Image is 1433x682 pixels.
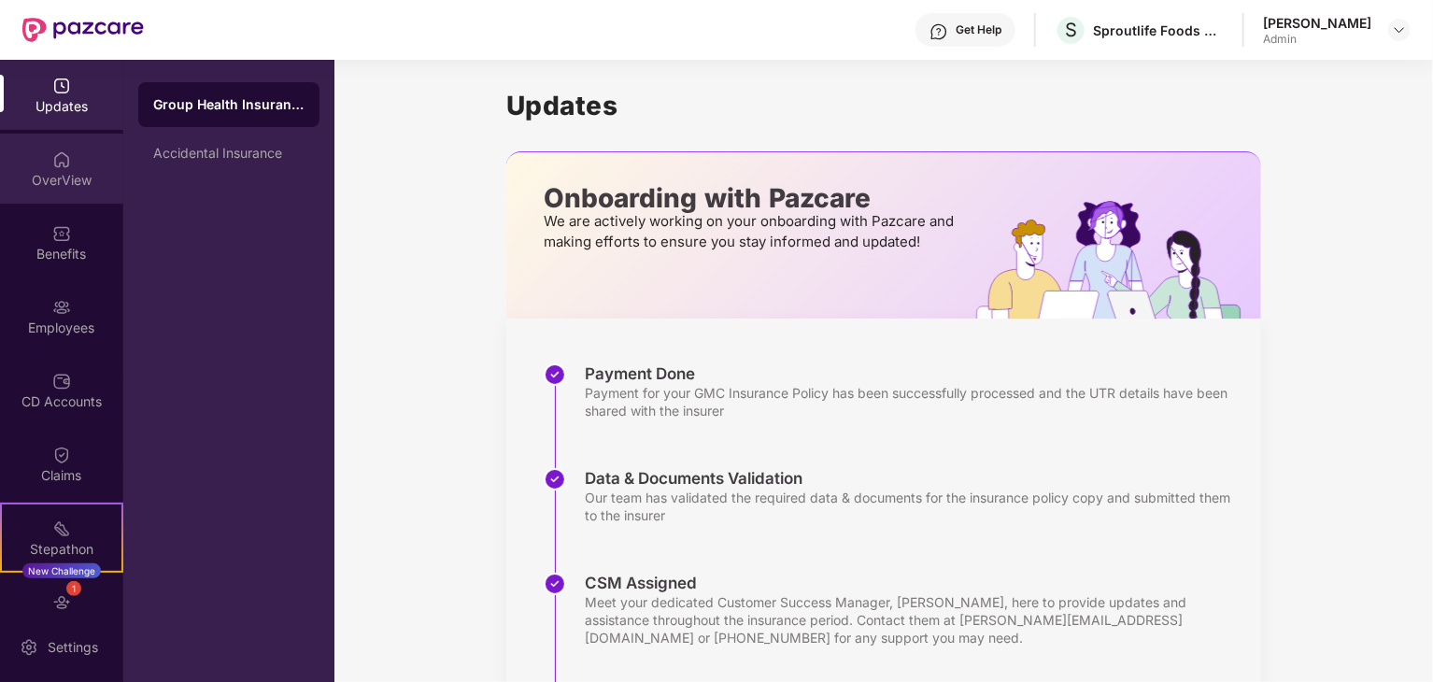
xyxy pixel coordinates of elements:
[22,563,101,578] div: New Challenge
[52,593,71,612] img: svg+xml;base64,PHN2ZyBpZD0iRW5kb3JzZW1lbnRzIiB4bWxucz0iaHR0cDovL3d3dy53My5vcmcvMjAwMC9zdmciIHdpZH...
[153,95,305,114] div: Group Health Insurance
[585,573,1242,593] div: CSM Assigned
[544,190,959,206] p: Onboarding with Pazcare
[66,581,81,596] div: 1
[544,468,566,490] img: svg+xml;base64,PHN2ZyBpZD0iU3RlcC1Eb25lLTMyeDMyIiB4bWxucz0iaHR0cDovL3d3dy53My5vcmcvMjAwMC9zdmciIH...
[52,519,71,538] img: svg+xml;base64,PHN2ZyB4bWxucz0iaHR0cDovL3d3dy53My5vcmcvMjAwMC9zdmciIHdpZHRoPSIyMSIgaGVpZ2h0PSIyMC...
[42,638,104,657] div: Settings
[52,150,71,169] img: svg+xml;base64,PHN2ZyBpZD0iSG9tZSIgeG1sbnM9Imh0dHA6Ly93d3cudzMub3JnLzIwMDAvc3ZnIiB3aWR0aD0iMjAiIG...
[1093,21,1224,39] div: Sproutlife Foods Private Limited
[956,22,1001,37] div: Get Help
[1263,32,1371,47] div: Admin
[506,90,1261,121] h1: Updates
[1392,22,1407,37] img: svg+xml;base64,PHN2ZyBpZD0iRHJvcGRvd24tMzJ4MzIiIHhtbG5zPSJodHRwOi8vd3d3LnczLm9yZy8yMDAwL3N2ZyIgd2...
[585,489,1242,524] div: Our team has validated the required data & documents for the insurance policy copy and submitted ...
[153,146,305,161] div: Accidental Insurance
[52,77,71,95] img: svg+xml;base64,PHN2ZyBpZD0iVXBkYXRlZCIgeG1sbnM9Imh0dHA6Ly93d3cudzMub3JnLzIwMDAvc3ZnIiB3aWR0aD0iMj...
[1065,19,1077,41] span: S
[2,540,121,559] div: Stepathon
[544,211,959,252] p: We are actively working on your onboarding with Pazcare and making efforts to ensure you stay inf...
[585,363,1242,384] div: Payment Done
[52,372,71,391] img: svg+xml;base64,PHN2ZyBpZD0iQ0RfQWNjb3VudHMiIGRhdGEtbmFtZT0iQ0QgQWNjb3VudHMiIHhtbG5zPSJodHRwOi8vd3...
[929,22,948,41] img: svg+xml;base64,PHN2ZyBpZD0iSGVscC0zMngzMiIgeG1sbnM9Imh0dHA6Ly93d3cudzMub3JnLzIwMDAvc3ZnIiB3aWR0aD...
[976,201,1261,319] img: hrOnboarding
[585,384,1242,419] div: Payment for your GMC Insurance Policy has been successfully processed and the UTR details have be...
[52,298,71,317] img: svg+xml;base64,PHN2ZyBpZD0iRW1wbG95ZWVzIiB4bWxucz0iaHR0cDovL3d3dy53My5vcmcvMjAwMC9zdmciIHdpZHRoPS...
[52,446,71,464] img: svg+xml;base64,PHN2ZyBpZD0iQ2xhaW0iIHhtbG5zPSJodHRwOi8vd3d3LnczLm9yZy8yMDAwL3N2ZyIgd2lkdGg9IjIwIi...
[20,638,38,657] img: svg+xml;base64,PHN2ZyBpZD0iU2V0dGluZy0yMHgyMCIgeG1sbnM9Imh0dHA6Ly93d3cudzMub3JnLzIwMDAvc3ZnIiB3aW...
[585,468,1242,489] div: Data & Documents Validation
[544,363,566,386] img: svg+xml;base64,PHN2ZyBpZD0iU3RlcC1Eb25lLTMyeDMyIiB4bWxucz0iaHR0cDovL3d3dy53My5vcmcvMjAwMC9zdmciIH...
[1263,14,1371,32] div: [PERSON_NAME]
[544,573,566,595] img: svg+xml;base64,PHN2ZyBpZD0iU3RlcC1Eb25lLTMyeDMyIiB4bWxucz0iaHR0cDovL3d3dy53My5vcmcvMjAwMC9zdmciIH...
[585,593,1242,646] div: Meet your dedicated Customer Success Manager, [PERSON_NAME], here to provide updates and assistan...
[22,18,144,42] img: New Pazcare Logo
[52,224,71,243] img: svg+xml;base64,PHN2ZyBpZD0iQmVuZWZpdHMiIHhtbG5zPSJodHRwOi8vd3d3LnczLm9yZy8yMDAwL3N2ZyIgd2lkdGg9Ij...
